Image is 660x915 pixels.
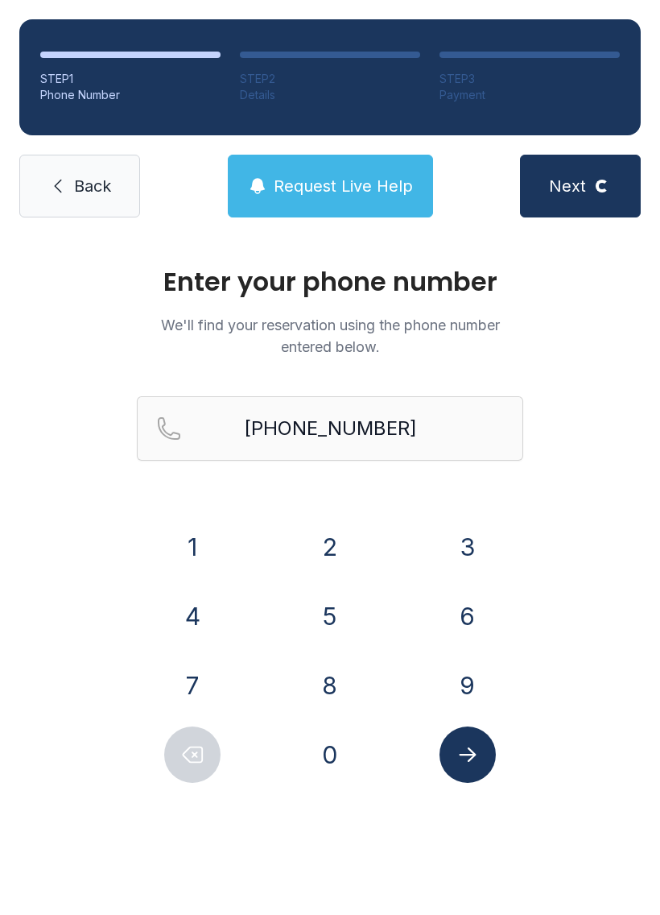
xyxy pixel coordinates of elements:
[439,657,496,714] button: 9
[302,727,358,783] button: 0
[439,588,496,644] button: 6
[240,87,420,103] div: Details
[164,727,221,783] button: Delete number
[164,588,221,644] button: 4
[164,657,221,714] button: 7
[439,727,496,783] button: Submit lookup form
[439,87,620,103] div: Payment
[40,87,221,103] div: Phone Number
[274,175,413,197] span: Request Live Help
[137,314,523,358] p: We'll find your reservation using the phone number entered below.
[549,175,586,197] span: Next
[240,71,420,87] div: STEP 2
[302,657,358,714] button: 8
[40,71,221,87] div: STEP 1
[164,519,221,575] button: 1
[137,396,523,461] input: Reservation phone number
[439,71,620,87] div: STEP 3
[302,588,358,644] button: 5
[74,175,111,197] span: Back
[137,269,523,295] h1: Enter your phone number
[302,519,358,575] button: 2
[439,519,496,575] button: 3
